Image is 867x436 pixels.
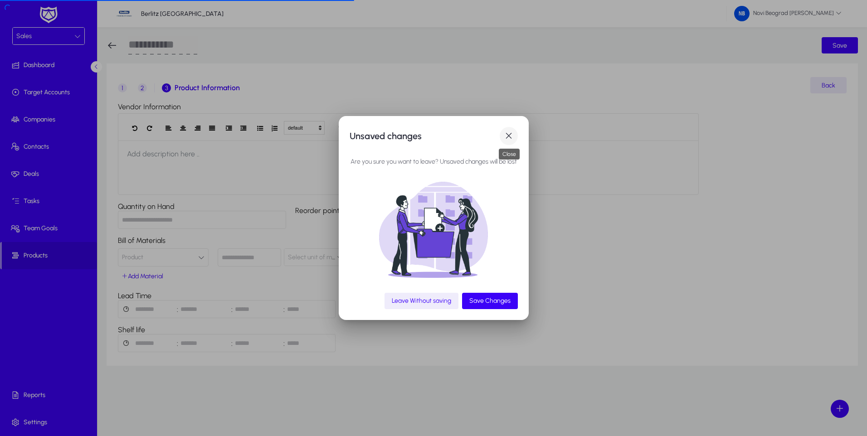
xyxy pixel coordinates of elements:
button: Leave Without saving [385,293,458,309]
button: Save Changes [462,293,518,309]
h1: Unsaved changes [350,129,500,143]
span: Save Changes [469,297,511,305]
p: Are you sure you want to leave? Unsaved changes will be lost [351,156,517,167]
div: Close [499,149,520,160]
img: unsaved.png [379,182,488,278]
span: Leave Without saving [392,297,451,305]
